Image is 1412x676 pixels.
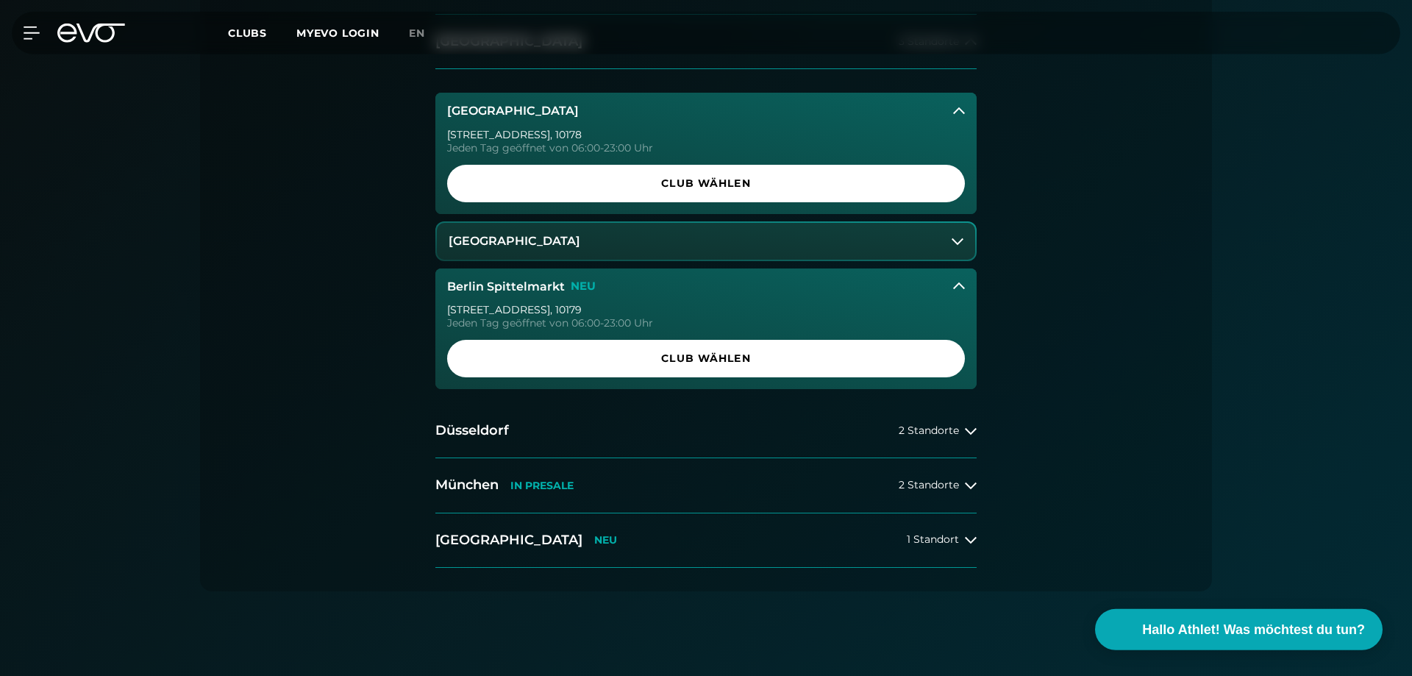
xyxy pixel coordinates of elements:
div: Jeden Tag geöffnet von 06:00-23:00 Uhr [447,318,965,328]
span: en [409,26,425,40]
div: [STREET_ADDRESS] , 10179 [447,305,965,315]
span: Clubs [228,26,267,40]
span: 2 Standorte [899,425,959,436]
h2: [GEOGRAPHIC_DATA] [435,531,582,549]
a: Club wählen [447,340,965,377]
h3: [GEOGRAPHIC_DATA] [449,235,580,248]
p: IN PRESALE [510,480,574,492]
button: [GEOGRAPHIC_DATA] [435,93,977,129]
div: [STREET_ADDRESS] , 10178 [447,129,965,140]
button: [GEOGRAPHIC_DATA] [437,223,975,260]
p: NEU [594,534,617,547]
span: Club wählen [482,351,930,366]
button: [GEOGRAPHIC_DATA]NEU1 Standort [435,513,977,568]
h3: [GEOGRAPHIC_DATA] [447,104,579,118]
span: 2 Standorte [899,480,959,491]
a: en [409,25,443,42]
p: NEU [571,280,596,293]
h2: Düsseldorf [435,421,509,440]
h3: Berlin Spittelmarkt [447,280,565,293]
span: Club wählen [482,176,930,191]
h2: München [435,476,499,494]
button: Hallo Athlet! Was möchtest du tun? [1095,609,1383,650]
a: Clubs [228,26,296,40]
button: MünchenIN PRESALE2 Standorte [435,458,977,513]
span: Hallo Athlet! Was möchtest du tun? [1142,620,1365,640]
button: Düsseldorf2 Standorte [435,404,977,458]
a: MYEVO LOGIN [296,26,379,40]
a: Club wählen [447,165,965,202]
span: 1 Standort [907,534,959,545]
button: Berlin SpittelmarktNEU [435,268,977,305]
div: Jeden Tag geöffnet von 06:00-23:00 Uhr [447,143,965,153]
